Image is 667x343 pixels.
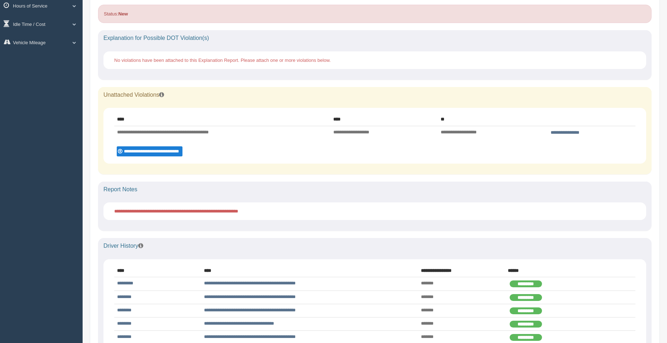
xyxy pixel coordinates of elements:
div: Report Notes [98,182,652,197]
div: Explanation for Possible DOT Violation(s) [98,30,652,46]
div: Driver History [98,238,652,254]
div: Status: [98,5,652,23]
strong: New [118,11,128,17]
div: Unattached Violations [98,87,652,103]
span: No violations have been attached to this Explanation Report. Please attach one or more violations... [114,58,331,63]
